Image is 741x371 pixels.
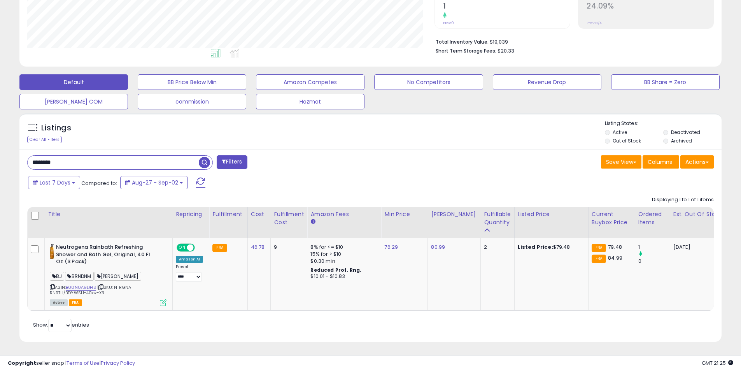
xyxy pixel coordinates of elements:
[19,74,128,90] button: Default
[81,179,117,187] span: Compared to:
[212,244,227,252] small: FBA
[671,129,700,135] label: Deactivated
[50,272,64,281] span: BJ
[638,258,670,265] div: 0
[251,243,265,251] a: 46.78
[652,196,714,204] div: Displaying 1 to 1 of 1 items
[310,210,378,218] div: Amazon Fees
[40,179,70,186] span: Last 7 Days
[217,155,247,169] button: Filters
[493,74,601,90] button: Revenue Drop
[95,272,141,281] span: [PERSON_NAME]
[310,267,361,273] b: Reduced Prof. Rng.
[592,244,606,252] small: FBA
[587,21,602,25] small: Prev: N/A
[176,264,203,282] div: Preset:
[613,137,641,144] label: Out of Stock
[132,179,178,186] span: Aug-27 - Sep-02
[443,21,454,25] small: Prev: 0
[484,210,511,227] div: Fulfillable Quantity
[601,155,641,169] button: Save View
[518,244,582,251] div: $79.48
[256,94,364,109] button: Hazmat
[176,256,203,263] div: Amazon AI
[592,255,606,263] small: FBA
[592,210,632,227] div: Current Buybox Price
[138,94,246,109] button: commission
[274,244,301,251] div: 9
[27,136,62,143] div: Clear All Filters
[518,243,553,251] b: Listed Price:
[431,243,445,251] a: 80.99
[605,120,722,127] p: Listing States:
[310,273,375,280] div: $10.01 - $10.83
[50,284,133,296] span: | SKU: NTRGNA-RNBTH/BDYWSH-40oz-X3
[436,39,489,45] b: Total Inventory Value:
[613,129,627,135] label: Active
[50,299,68,306] span: All listings currently available for purchase on Amazon
[310,244,375,251] div: 8% for <= $10
[48,210,169,218] div: Title
[212,210,244,218] div: Fulfillment
[702,359,733,367] span: 2025-09-10 21:25 GMT
[69,299,82,306] span: FBA
[66,284,96,291] a: B00N0A9DHS
[638,210,667,227] div: Ordered Items
[33,321,89,329] span: Show: entries
[384,243,398,251] a: 76.29
[648,158,672,166] span: Columns
[41,123,71,134] h5: Listings
[608,254,622,262] span: 84.99
[484,244,508,251] div: 2
[436,37,708,46] li: $19,039
[50,244,54,259] img: 31tSDwGW9FL._SL40_.jpg
[8,359,36,367] strong: Copyright
[310,251,375,258] div: 15% for > $10
[251,210,268,218] div: Cost
[19,94,128,109] button: [PERSON_NAME] COM
[611,74,720,90] button: BB Share = Zero
[680,155,714,169] button: Actions
[443,2,570,12] h2: 1
[65,272,93,281] span: BRNDNM
[431,210,477,218] div: [PERSON_NAME]
[8,360,135,367] div: seller snap | |
[274,210,304,227] div: Fulfillment Cost
[384,210,424,218] div: Min Price
[374,74,483,90] button: No Competitors
[67,359,100,367] a: Terms of Use
[101,359,135,367] a: Privacy Policy
[176,210,206,218] div: Repricing
[587,2,713,12] h2: 24.09%
[498,47,514,55] span: $20.33
[310,258,375,265] div: $0.30 min
[120,176,188,189] button: Aug-27 - Sep-02
[310,218,315,225] small: Amazon Fees.
[28,176,80,189] button: Last 7 Days
[671,137,692,144] label: Archived
[638,244,670,251] div: 1
[643,155,679,169] button: Columns
[256,74,364,90] button: Amazon Competes
[177,244,187,251] span: ON
[518,210,585,218] div: Listed Price
[56,244,151,267] b: Neutrogena Rainbath Refreshing Shower and Bath Gel, Original, 40 Fl Oz (3 Pack)
[138,74,246,90] button: BB Price Below Min
[50,244,166,305] div: ASIN:
[436,47,496,54] b: Short Term Storage Fees:
[194,244,206,251] span: OFF
[608,243,622,251] span: 79.48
